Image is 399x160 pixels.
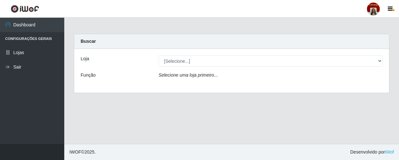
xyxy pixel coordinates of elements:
strong: Buscar [81,39,96,44]
label: Loja [81,55,89,62]
a: iWof [385,149,394,155]
span: Desenvolvido por [350,149,394,155]
i: Selecione uma loja primeiro... [159,72,218,78]
img: CoreUI Logo [11,5,39,13]
span: IWOF [69,149,81,155]
label: Função [81,72,96,79]
span: © 2025 . [69,149,96,155]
